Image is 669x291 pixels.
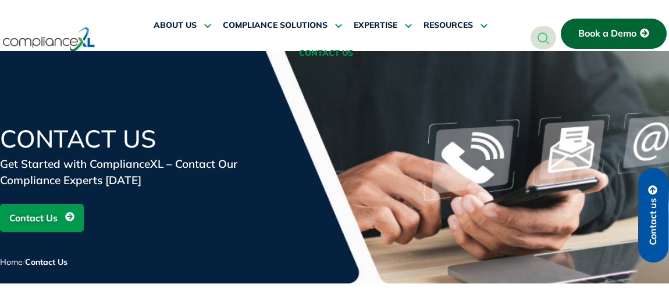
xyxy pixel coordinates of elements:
[648,198,659,245] span: Contact us
[424,20,473,31] span: RESOURCES
[531,26,556,49] a: navsearch-button
[299,48,353,59] span: CONTACT US
[638,168,668,263] a: Contact us
[9,207,58,229] span: Contact Us
[578,28,636,39] span: Book a Demo
[154,20,197,31] span: ABOUT US
[154,12,211,39] a: ABOUT US
[299,39,353,67] a: CONTACT US
[354,20,397,31] span: EXPERTISE
[3,26,95,53] img: logo-one.svg
[223,12,342,39] a: COMPLIANCE SOLUTIONS
[354,12,412,39] a: EXPERTISE
[223,20,328,31] span: COMPLIANCE SOLUTIONS
[25,257,67,267] span: Contact Us
[561,19,667,49] a: Book a Demo
[424,12,487,39] a: RESOURCES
